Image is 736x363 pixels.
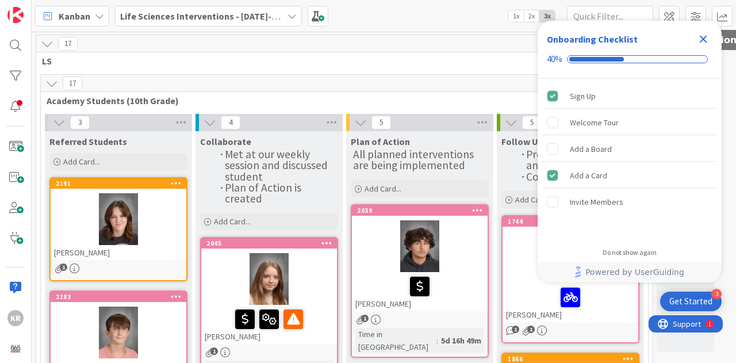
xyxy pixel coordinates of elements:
span: 1 [527,326,535,333]
span: 5 [522,116,542,129]
div: [PERSON_NAME] [503,283,638,322]
span: Support [24,2,52,16]
div: Sign Up is complete. [542,83,717,109]
div: Invite Members [570,195,623,209]
span: 3 [70,116,90,129]
div: [PERSON_NAME] [201,305,337,344]
div: Welcome Tour [570,116,619,129]
div: 2183 [51,292,186,302]
span: Met at our weekly session and discussed student [225,147,330,184]
span: 17 [58,37,78,51]
div: 2039 [352,205,488,216]
div: 2039[PERSON_NAME] [352,205,488,311]
div: 2183 [56,293,186,301]
div: 1744 [508,217,638,226]
div: Close Checklist [694,30,712,48]
span: Add Card... [214,216,251,227]
span: 4 [221,116,240,129]
div: Add a Card is complete. [542,163,717,188]
div: Add a Board is incomplete. [542,136,717,162]
input: Quick Filter... [567,6,653,26]
div: 1744[PERSON_NAME] [503,216,638,322]
div: 2045 [201,238,337,249]
div: Time in [GEOGRAPHIC_DATA] [355,328,436,353]
span: Follow Up [501,136,543,147]
a: 2039[PERSON_NAME]Time in [GEOGRAPHIC_DATA]:5d 16h 49m [351,204,489,358]
span: Plan of Action [351,136,410,147]
div: 2191 [56,179,186,188]
span: : [436,334,438,347]
span: Continue monitoring [526,170,626,184]
span: Plan of Action is created [225,181,304,205]
span: 17 [63,77,82,90]
span: 5 [371,116,391,129]
div: Checklist items [538,79,722,240]
div: 2045 [206,239,337,247]
div: Welcome Tour is incomplete. [542,110,717,135]
div: KR [7,310,24,326]
img: Visit kanbanzone.com [7,7,24,23]
span: Referred Students [49,136,127,147]
span: 1 [210,347,218,355]
span: Add Card... [515,194,552,205]
span: 1x [508,10,524,22]
div: 1866 [508,355,638,363]
div: Do not show again [603,248,657,257]
div: 2045[PERSON_NAME] [201,238,337,344]
div: Checklist progress: 40% [547,54,712,64]
span: 1 [361,315,369,322]
span: Add Card... [63,156,100,167]
span: 2x [524,10,539,22]
a: 1744[PERSON_NAME] [501,215,639,343]
span: 1 [60,263,67,271]
div: Onboarding Checklist [547,32,638,46]
div: 1744 [503,216,638,227]
div: 5d 16h 49m [438,334,484,347]
div: 2191 [51,178,186,189]
div: 1 [60,5,63,14]
div: Add a Board [570,142,612,156]
span: 3x [539,10,555,22]
div: [PERSON_NAME] [352,272,488,311]
span: Progress monitored and adjusted [526,147,624,172]
div: 40% [547,54,562,64]
div: Add a Card [570,169,607,182]
div: 3 [711,289,722,299]
b: Life Sciences Interventions - [DATE]-[DATE] [120,10,298,22]
div: Checklist Container [538,21,722,282]
div: Sign Up [570,89,596,103]
span: 1 [512,326,519,333]
div: Invite Members is incomplete. [542,189,717,215]
span: Collaborate [200,136,251,147]
div: [PERSON_NAME] [51,245,186,260]
span: All planned interventions are being implemented [353,147,476,172]
div: Open Get Started checklist, remaining modules: 3 [660,292,722,311]
span: Academy Students (10th Grade) [47,95,634,106]
a: 2191[PERSON_NAME] [49,177,187,281]
div: Footer [538,262,722,282]
a: Powered by UserGuiding [543,262,716,282]
span: Add Card... [365,184,401,194]
div: Get Started [669,296,712,307]
div: 2039 [357,207,488,215]
div: 2191[PERSON_NAME] [51,178,186,260]
span: LS [42,55,638,67]
span: Powered by UserGuiding [585,265,684,279]
img: avatar [7,341,24,357]
span: Kanban [59,9,90,23]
